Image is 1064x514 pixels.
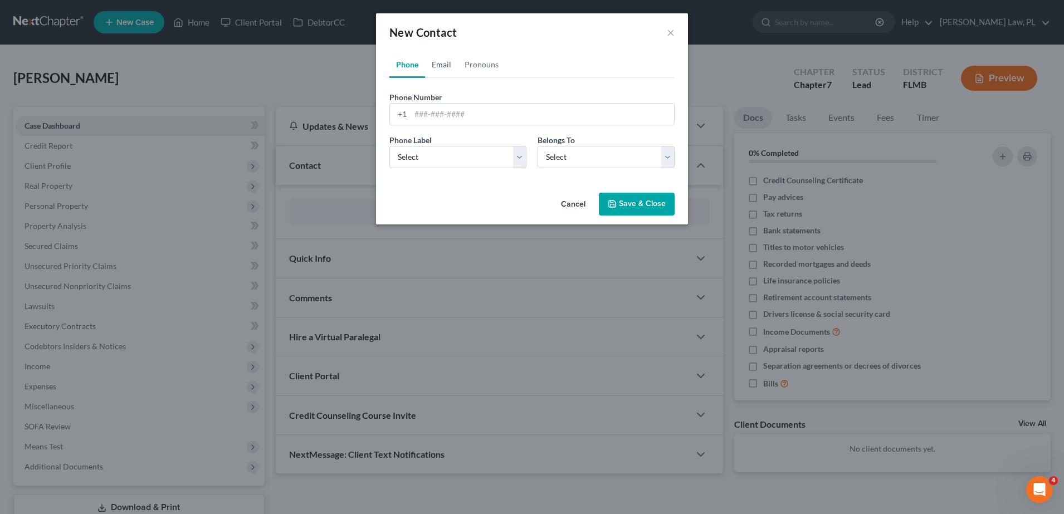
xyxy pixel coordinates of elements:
[389,26,457,39] span: New Contact
[599,193,675,216] button: Save & Close
[552,194,594,216] button: Cancel
[390,104,411,125] div: +1
[538,135,575,145] span: Belongs To
[389,92,442,102] span: Phone Number
[411,104,674,125] input: ###-###-####
[458,51,505,78] a: Pronouns
[425,51,458,78] a: Email
[389,51,425,78] a: Phone
[1049,476,1058,485] span: 4
[1026,476,1053,503] iframe: Intercom live chat
[389,135,432,145] span: Phone Label
[667,26,675,39] button: ×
